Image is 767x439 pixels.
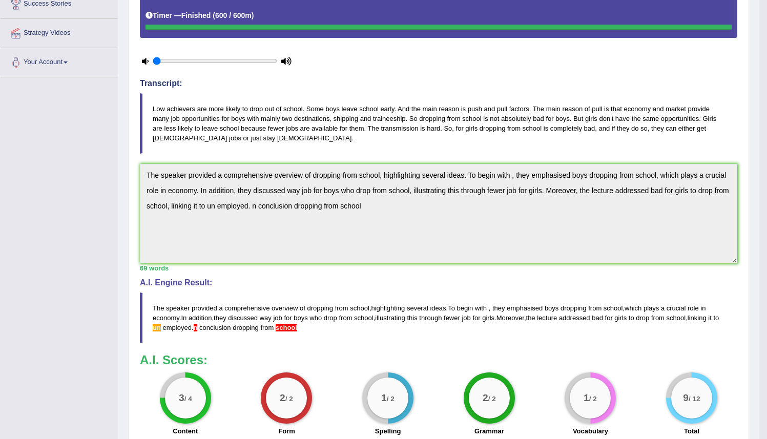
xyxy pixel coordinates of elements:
label: Grammar [474,426,504,436]
label: Vocabulary [573,426,608,436]
span: who [309,314,322,322]
span: a [219,304,222,312]
span: Possible spelling mistake found. (did you mean: UN) [153,324,161,331]
span: lecture [537,314,557,322]
span: to [629,314,634,322]
span: boys [545,304,558,312]
span: school [604,304,623,312]
b: ( [213,11,215,19]
span: addressed [559,314,590,322]
span: for [472,314,480,322]
span: role [688,304,699,312]
span: ideas [430,304,446,312]
span: job [273,314,282,322]
span: linking [688,314,707,322]
big: 2 [483,392,488,403]
span: addition [189,314,212,322]
span: they [214,314,226,322]
span: school [350,304,369,312]
span: crucial [667,304,686,312]
b: A.I. Scores: [140,353,208,367]
span: they [492,304,505,312]
span: The [153,304,164,312]
small: / 2 [589,395,597,403]
big: 3 [179,392,184,403]
label: Form [278,426,295,436]
span: drop [636,314,649,322]
span: for [284,314,292,322]
span: from [335,304,348,312]
span: school [667,314,686,322]
span: it [708,314,712,322]
span: Moreover [496,314,524,322]
label: Total [684,426,699,436]
span: fewer [444,314,460,322]
small: / 2 [387,395,395,403]
span: To [448,304,455,312]
span: the [526,314,535,322]
a: Strategy Videos [1,19,117,45]
h4: A.I. Engine Result: [140,278,737,287]
label: Spelling [375,426,401,436]
span: overview [272,304,298,312]
span: dropping [233,324,259,331]
h5: Timer — [146,12,254,19]
big: 2 [280,392,286,403]
span: from [339,314,352,322]
blockquote: Low achievers are more likely to drop out of school. Some boys leave school early. And the main r... [140,93,737,154]
span: boys [294,314,307,322]
span: from [588,304,602,312]
small: / 2 [488,395,496,403]
span: drop [324,314,337,322]
span: dropping [561,304,587,312]
b: Finished [181,11,211,19]
a: Your Account [1,48,117,74]
span: discussed [228,314,258,322]
span: speaker [166,304,190,312]
span: from [260,324,274,331]
span: economy [153,314,179,322]
span: highlighting [371,304,405,312]
span: school [354,314,374,322]
label: Content [173,426,198,436]
span: bad [592,314,603,322]
span: for [605,314,613,322]
h4: Transcript: [140,79,737,88]
span: from [651,314,665,322]
span: dropping [307,304,333,312]
div: 69 words [140,263,737,273]
big: 1 [584,392,590,403]
small: / 2 [285,395,293,403]
span: job [462,314,470,322]
span: girls [614,314,627,322]
span: a [661,304,665,312]
small: / 12 [689,395,700,403]
big: 1 [381,392,387,403]
span: provided [192,304,217,312]
span: girls [482,314,494,322]
span: with [475,304,487,312]
span: several [407,304,428,312]
b: 600 / 600m [215,11,252,19]
span: through [419,314,442,322]
small: / 4 [184,395,192,403]
span: Put a space after the comma, but not before the comma. (did you mean: ,) [487,304,489,312]
span: comprehensive [224,304,270,312]
span: emphasised [507,304,543,312]
span: which [625,304,641,312]
span: illustrating [375,314,405,322]
span: to [713,314,719,322]
span: begin [457,304,473,312]
span: employed [163,324,192,331]
span: in [700,304,706,312]
span: Put a space after the comma, but not before the comma. (did you mean: ,) [489,304,491,312]
span: This sentence does not start with an uppercase letter. (did you mean: N) [194,324,198,331]
big: 9 [683,392,689,403]
b: ) [252,11,254,19]
span: of [300,304,305,312]
span: way [260,314,272,322]
span: conclusion [199,324,231,331]
span: Please add a punctuation mark at the end of paragraph. (did you mean: school.) [276,324,297,331]
blockquote: , . , . , , . , , . [140,292,737,343]
span: plays [644,304,659,312]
